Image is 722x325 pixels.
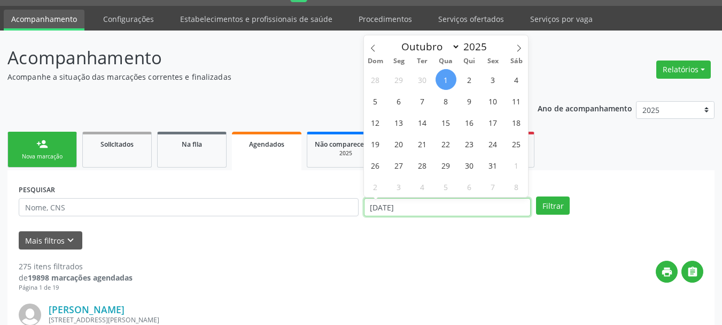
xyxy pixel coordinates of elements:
[173,10,340,28] a: Estabelecimentos e profissionais de saúde
[19,261,133,272] div: 275 itens filtrados
[4,10,84,31] a: Acompanhamento
[459,112,480,133] span: Outubro 16, 2025
[436,176,456,197] span: Novembro 5, 2025
[365,112,386,133] span: Outubro 12, 2025
[436,155,456,176] span: Outubro 29, 2025
[506,69,527,90] span: Outubro 4, 2025
[397,39,461,54] select: Month
[481,58,504,65] span: Sex
[457,58,481,65] span: Qui
[483,69,503,90] span: Outubro 3, 2025
[436,133,456,154] span: Outubro 22, 2025
[387,58,410,65] span: Seg
[412,155,433,176] span: Outubro 28, 2025
[459,176,480,197] span: Novembro 6, 2025
[182,140,202,149] span: Na fila
[389,69,409,90] span: Setembro 29, 2025
[483,155,503,176] span: Outubro 31, 2025
[506,112,527,133] span: Outubro 18, 2025
[365,69,386,90] span: Setembro 28, 2025
[389,133,409,154] span: Outubro 20, 2025
[36,138,48,150] div: person_add
[436,112,456,133] span: Outubro 15, 2025
[410,58,434,65] span: Ter
[65,235,76,246] i: keyboard_arrow_down
[365,90,386,111] span: Outubro 5, 2025
[483,112,503,133] span: Outubro 17, 2025
[389,155,409,176] span: Outubro 27, 2025
[506,155,527,176] span: Novembro 1, 2025
[459,69,480,90] span: Outubro 2, 2025
[49,315,543,324] div: [STREET_ADDRESS][PERSON_NAME]
[460,40,495,54] input: Year
[661,266,673,278] i: print
[389,176,409,197] span: Novembro 3, 2025
[19,272,133,283] div: de
[656,261,678,283] button: print
[315,140,377,149] span: Não compareceram
[365,155,386,176] span: Outubro 26, 2025
[249,140,284,149] span: Agendados
[364,58,387,65] span: Dom
[434,58,457,65] span: Qua
[483,176,503,197] span: Novembro 7, 2025
[506,90,527,111] span: Outubro 11, 2025
[315,149,377,157] div: 2025
[15,153,69,161] div: Nova marcação
[365,133,386,154] span: Outubro 19, 2025
[506,133,527,154] span: Outubro 25, 2025
[412,176,433,197] span: Novembro 4, 2025
[365,176,386,197] span: Novembro 2, 2025
[459,133,480,154] span: Outubro 23, 2025
[459,155,480,176] span: Outubro 30, 2025
[436,90,456,111] span: Outubro 8, 2025
[19,283,133,292] div: Página 1 de 19
[100,140,134,149] span: Solicitados
[656,61,711,79] button: Relatórios
[483,133,503,154] span: Outubro 24, 2025
[483,90,503,111] span: Outubro 10, 2025
[19,182,55,198] label: PESQUISAR
[389,112,409,133] span: Outubro 13, 2025
[96,10,161,28] a: Configurações
[431,10,511,28] a: Serviços ofertados
[436,69,456,90] span: Outubro 1, 2025
[523,10,600,28] a: Serviços por vaga
[7,44,502,71] p: Acompanhamento
[412,133,433,154] span: Outubro 21, 2025
[49,304,125,315] a: [PERSON_NAME]
[412,69,433,90] span: Setembro 30, 2025
[687,266,698,278] i: 
[351,10,420,28] a: Procedimentos
[459,90,480,111] span: Outubro 9, 2025
[28,273,133,283] strong: 19898 marcações agendadas
[19,231,82,250] button: Mais filtroskeyboard_arrow_down
[19,198,359,216] input: Nome, CNS
[364,198,531,216] input: Selecione um intervalo
[536,196,570,215] button: Filtrar
[412,90,433,111] span: Outubro 7, 2025
[538,101,632,115] p: Ano de acompanhamento
[7,71,502,82] p: Acompanhe a situação das marcações correntes e finalizadas
[681,261,703,283] button: 
[504,58,528,65] span: Sáb
[389,90,409,111] span: Outubro 6, 2025
[412,112,433,133] span: Outubro 14, 2025
[506,176,527,197] span: Novembro 8, 2025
